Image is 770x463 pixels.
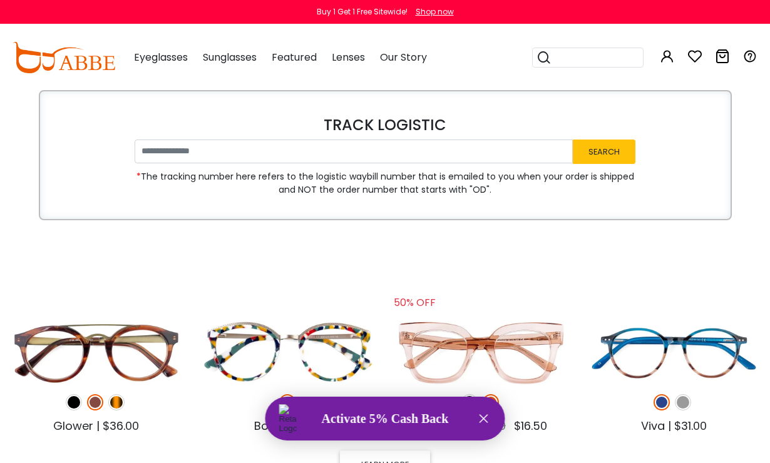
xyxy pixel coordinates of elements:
[668,418,671,434] span: |
[317,6,408,18] div: Buy 1 Get 1 Free Sitewide!
[279,394,295,410] img: Pattern
[380,50,427,64] span: Our Story
[87,394,103,410] img: Brown
[254,418,278,434] span: Bole
[391,308,572,398] img: loading
[49,116,721,135] h4: TRACK LOGISTIC
[514,418,547,434] span: $16.50
[6,308,187,398] img: loading
[461,394,478,410] img: Black
[332,50,365,64] span: Lenses
[199,308,379,398] img: loading
[272,50,317,64] span: Featured
[66,394,82,410] img: Black
[674,418,707,434] span: $31.00
[483,394,499,410] img: Orange
[654,394,670,410] img: Blue
[394,293,448,321] div: 50% OFF
[13,42,115,73] img: abbeglasses.com
[641,418,665,434] span: Viva
[134,50,188,64] span: Eyeglasses
[584,308,764,398] img: loading
[108,394,125,410] img: Tortoise
[135,170,635,196] span: The tracking number here refers to the logistic waybill number that is emailed to you when your o...
[675,394,691,410] img: Gray
[416,6,454,18] div: Shop now
[53,418,93,434] span: Glower
[103,418,139,434] span: $36.00
[203,50,257,64] span: Sunglasses
[96,418,100,434] span: |
[409,6,454,17] a: Shop now
[573,140,635,164] button: Search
